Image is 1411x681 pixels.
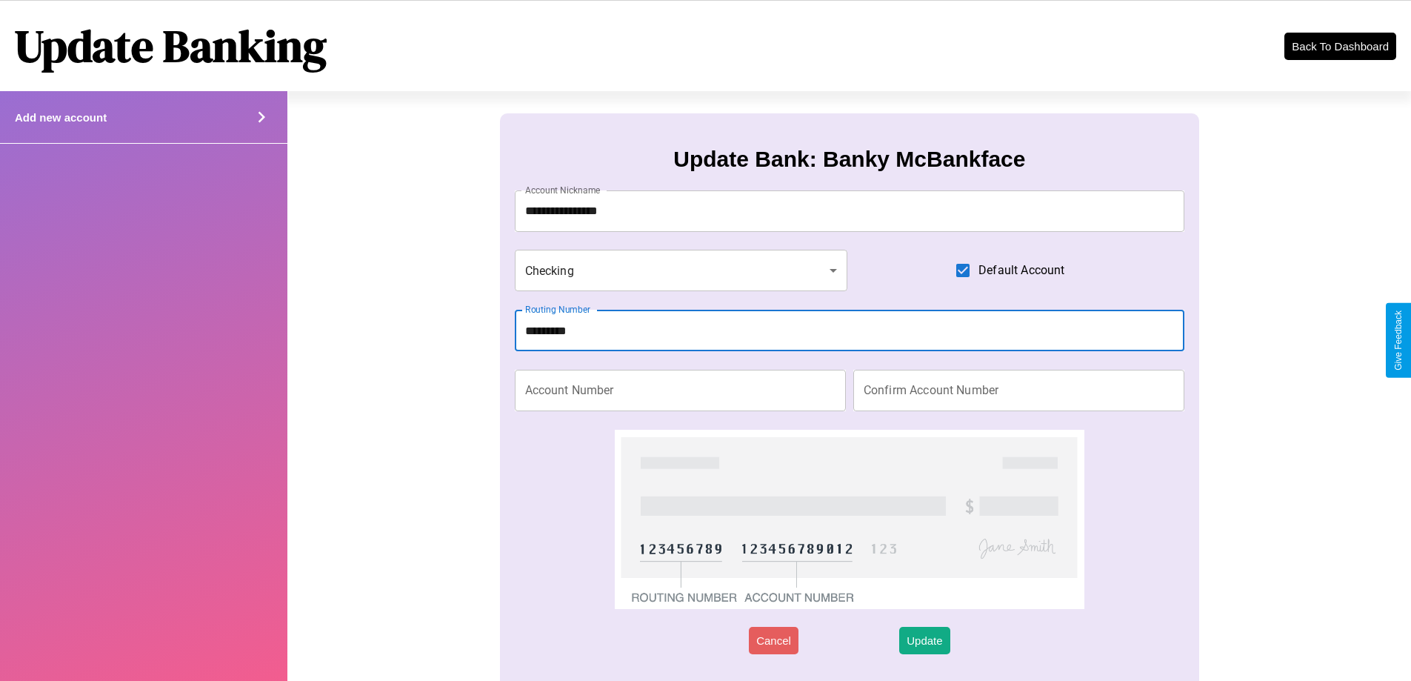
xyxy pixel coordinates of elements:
button: Cancel [749,627,798,654]
label: Account Nickname [525,184,601,196]
span: Default Account [978,262,1064,279]
div: Checking [515,250,848,291]
h1: Update Banking [15,16,327,76]
h3: Update Bank: Banky McBankface [673,147,1025,172]
img: check [615,430,1084,609]
button: Update [899,627,950,654]
label: Routing Number [525,303,590,316]
div: Give Feedback [1393,310,1404,371]
button: Back To Dashboard [1284,33,1396,60]
h4: Add new account [15,111,107,124]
